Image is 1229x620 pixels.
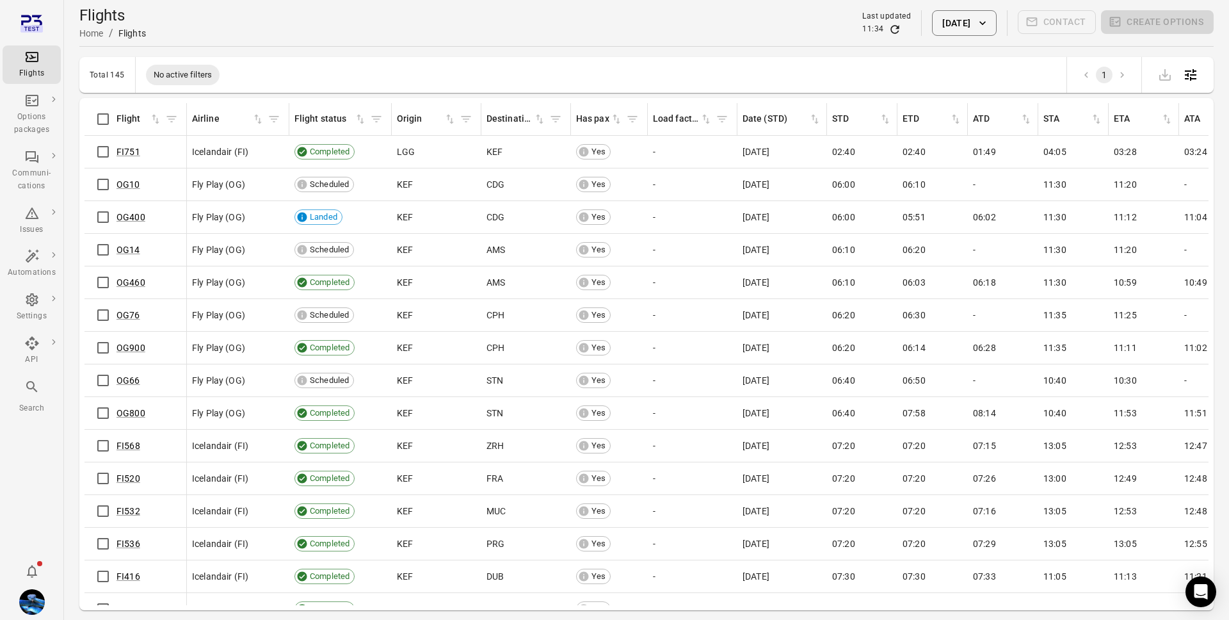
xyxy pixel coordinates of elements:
[1043,341,1066,354] span: 11:35
[903,603,926,616] span: 07:30
[3,332,61,370] a: API
[973,472,996,485] span: 07:26
[305,145,354,158] span: Completed
[653,439,732,452] div: -
[932,10,996,36] button: [DATE]
[903,276,926,289] span: 06:03
[8,266,56,279] div: Automations
[1114,112,1173,126] div: Sort by ETA in ascending order
[1114,309,1137,322] span: 11:25
[587,145,610,158] span: Yes
[653,112,700,126] div: Load factor
[397,570,413,583] span: KEF
[653,243,732,256] div: -
[743,178,769,191] span: [DATE]
[973,211,996,224] span: 06:02
[1152,68,1178,80] span: Please make a selection to export
[8,402,56,415] div: Search
[743,537,769,550] span: [DATE]
[397,276,413,289] span: KEF
[587,439,610,452] span: Yes
[192,505,248,518] span: Icelandair (FI)
[486,243,505,256] span: AMS
[486,472,503,485] span: FRA
[397,178,413,191] span: KEF
[192,243,245,256] span: Fly Play (OG)
[8,310,56,323] div: Settings
[1184,145,1207,158] span: 03:24
[973,374,1033,387] div: -
[305,341,354,354] span: Completed
[162,110,181,129] button: Filter by flight
[587,276,610,289] span: Yes
[743,407,769,420] span: [DATE]
[1184,439,1207,452] span: 12:47
[832,211,855,224] span: 06:00
[832,472,855,485] span: 07:20
[743,112,821,126] div: Sort by date (STD) in ascending order
[1178,62,1203,88] button: Open table configuration
[743,211,769,224] span: [DATE]
[14,584,50,620] button: Daníel Benediktsson
[973,505,996,518] span: 07:16
[587,374,610,387] span: Yes
[8,67,56,80] div: Flights
[118,27,146,40] div: Flights
[653,178,732,191] div: -
[653,145,732,158] div: -
[3,202,61,240] a: Issues
[3,89,61,140] a: Options packages
[397,439,413,452] span: KEF
[973,112,1032,126] span: ATD
[192,112,252,126] div: Airline
[903,439,926,452] span: 07:20
[743,309,769,322] span: [DATE]
[192,603,248,616] span: Icelandair (FI)
[192,439,248,452] span: Icelandair (FI)
[1184,341,1207,354] span: 11:02
[305,309,353,322] span: Scheduled
[192,112,264,126] div: Sort by airline in ascending order
[743,145,769,158] span: [DATE]
[1185,576,1216,607] div: Open Intercom Messenger
[973,341,996,354] span: 06:28
[305,439,354,452] span: Completed
[587,570,610,583] span: Yes
[116,441,140,451] a: FI568
[903,178,926,191] span: 06:10
[367,110,386,129] button: Filter by flight status
[397,112,456,126] span: Origin
[486,211,504,224] span: CDG
[8,224,56,236] div: Issues
[973,112,1020,126] div: ATD
[653,472,732,485] div: -
[1043,112,1103,126] div: Sort by STA in ascending order
[832,309,855,322] span: 06:20
[973,145,996,158] span: 01:49
[192,145,248,158] span: Icelandair (FI)
[1043,374,1066,387] span: 10:40
[903,407,926,420] span: 07:58
[116,539,140,549] a: FI536
[305,537,354,550] span: Completed
[1043,178,1066,191] span: 11:30
[1184,570,1207,583] span: 11:21
[486,341,504,354] span: CPH
[486,439,504,452] span: ZRH
[116,408,145,418] a: OG800
[397,112,456,126] div: Sort by origin in ascending order
[79,28,104,38] a: Home
[903,341,926,354] span: 06:14
[486,505,506,518] span: MUC
[1018,10,1096,36] span: Please make a selection to create communications
[653,603,732,616] div: -
[832,505,855,518] span: 07:20
[1114,178,1137,191] span: 11:20
[1184,211,1207,224] span: 11:04
[116,147,140,157] a: FI751
[1043,537,1066,550] span: 13:05
[653,276,732,289] div: -
[743,374,769,387] span: [DATE]
[3,375,61,418] button: Search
